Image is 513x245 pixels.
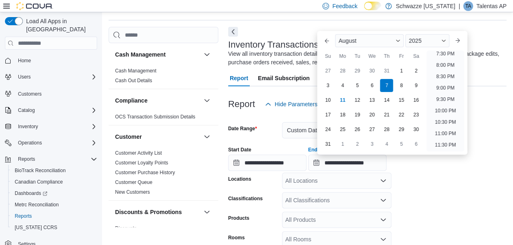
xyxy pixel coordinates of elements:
[15,201,59,208] span: Metrc Reconciliation
[11,223,97,232] span: Washington CCRS
[380,79,393,92] div: day-7
[451,34,464,47] button: Next month
[409,123,422,136] div: day-30
[115,160,168,166] span: Customer Loyalty Points
[11,188,97,198] span: Dashboards
[409,64,422,77] div: day-2
[365,94,378,107] div: day-13
[365,108,378,121] div: day-20
[11,177,66,187] a: Canadian Compliance
[2,121,100,132] button: Inventory
[431,140,459,150] li: 11:30 PM
[15,122,41,131] button: Inventory
[365,123,378,136] div: day-27
[8,188,100,199] a: Dashboards
[115,179,152,186] span: Customer Queue
[18,107,35,114] span: Catalog
[18,140,42,146] span: Operations
[15,72,34,82] button: Users
[395,79,408,92] div: day-8
[115,50,200,59] button: Cash Management
[11,177,97,187] span: Canadian Compliance
[336,79,349,92] div: day-4
[15,105,97,115] span: Catalog
[395,108,408,121] div: day-22
[18,156,35,162] span: Reports
[465,1,471,11] span: TA
[18,57,31,64] span: Home
[321,64,334,77] div: day-27
[395,123,408,136] div: day-29
[351,108,364,121] div: day-19
[262,96,321,112] button: Hide Parameters
[115,68,156,74] a: Cash Management
[109,66,218,89] div: Cash Management
[395,94,408,107] div: day-15
[11,211,97,221] span: Reports
[8,222,100,233] button: [US_STATE] CCRS
[228,27,238,37] button: Next
[463,1,473,11] div: Talentas AP
[336,108,349,121] div: day-18
[228,125,257,132] label: Date Range
[115,133,142,141] h3: Customer
[405,34,449,47] div: Button. Open the year selector. 2025 is currently selected.
[321,94,334,107] div: day-10
[321,123,334,136] div: day-24
[409,108,422,121] div: day-23
[431,117,459,127] li: 10:30 PM
[15,167,66,174] span: BioTrack Reconciliation
[380,236,386,243] button: Open list of options
[115,179,152,185] a: Customer Queue
[365,50,378,63] div: We
[380,217,386,223] button: Open list of options
[338,37,356,44] span: August
[15,138,97,148] span: Operations
[336,94,349,107] div: day-11
[115,96,147,105] h3: Compliance
[351,94,364,107] div: day-12
[321,79,334,92] div: day-3
[335,34,404,47] div: Button. Open the month selector. August is currently selected.
[433,94,458,104] li: 9:30 PM
[8,176,100,188] button: Canadian Compliance
[230,70,248,86] span: Report
[409,79,422,92] div: day-9
[336,138,349,151] div: day-1
[380,64,393,77] div: day-31
[15,122,97,131] span: Inventory
[8,199,100,210] button: Metrc Reconciliation
[15,190,47,197] span: Dashboards
[433,83,458,93] li: 9:00 PM
[426,50,464,151] ul: Time
[8,165,100,176] button: BioTrack Reconciliation
[115,114,195,120] a: OCS Transaction Submission Details
[15,89,45,99] a: Customers
[228,155,306,171] input: Press the down key to open a popover containing a calendar.
[15,88,97,98] span: Customers
[15,213,32,219] span: Reports
[2,105,100,116] button: Catalog
[115,96,200,105] button: Compliance
[115,189,150,195] a: New Customers
[115,77,152,84] span: Cash Out Details
[228,40,318,50] h3: Inventory Transactions
[115,225,137,231] a: Discounts
[15,138,45,148] button: Operations
[409,50,422,63] div: Sa
[15,55,97,66] span: Home
[16,2,53,10] img: Cova
[115,189,150,195] span: New Customers
[202,132,212,142] button: Customer
[433,72,458,81] li: 8:30 PM
[15,56,34,66] a: Home
[365,79,378,92] div: day-6
[282,122,391,138] button: Custom Date
[409,37,421,44] span: 2025
[11,166,69,175] a: BioTrack Reconciliation
[8,210,100,222] button: Reports
[320,34,333,47] button: Previous Month
[2,153,100,165] button: Reports
[115,169,175,176] span: Customer Purchase History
